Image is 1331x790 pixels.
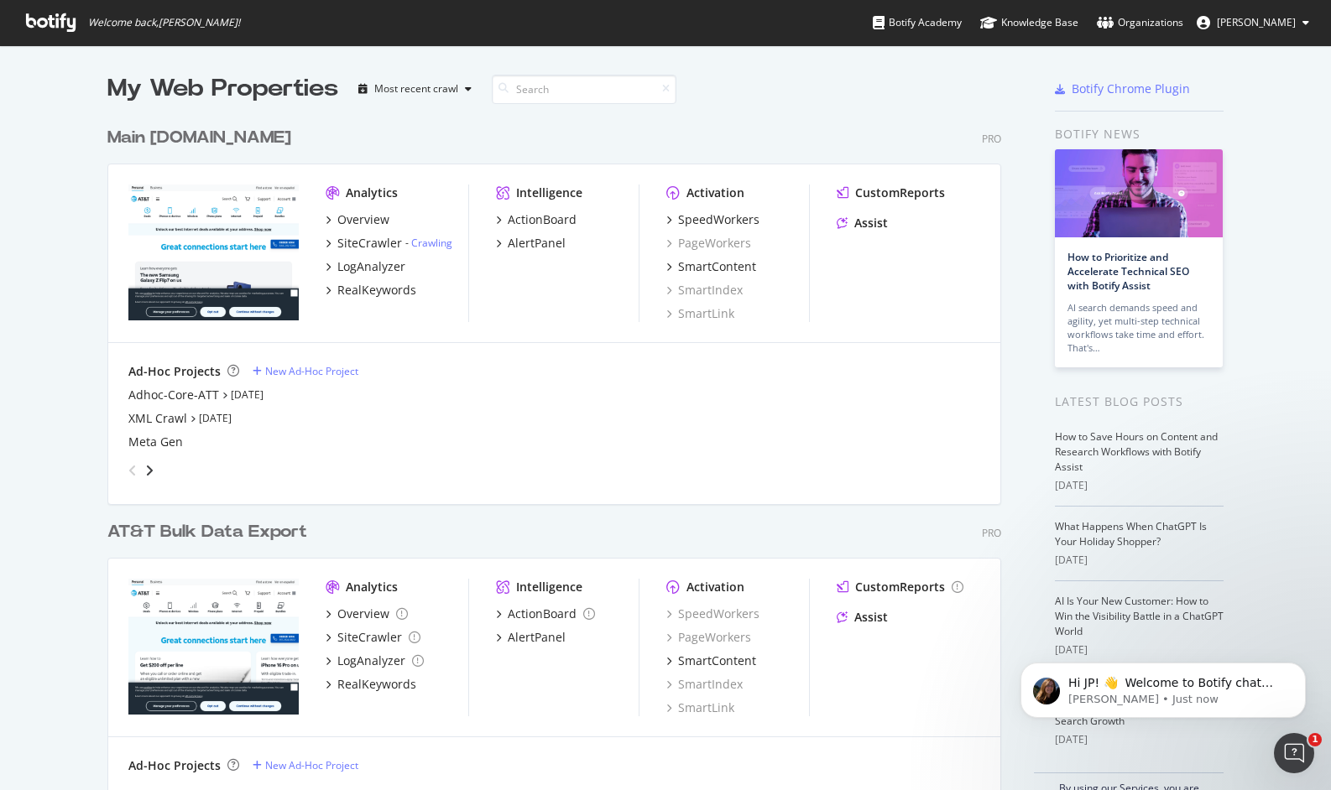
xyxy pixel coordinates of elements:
[107,520,307,544] div: AT&T Bulk Data Export
[128,185,299,320] img: att.com
[837,185,945,201] a: CustomReports
[678,258,756,275] div: SmartContent
[1274,733,1314,773] iframe: Intercom live chat
[326,605,408,622] a: Overview
[666,211,759,228] a: SpeedWorkers
[686,185,744,201] div: Activation
[982,526,1001,540] div: Pro
[1055,594,1224,638] a: AI Is Your New Customer: How to Win the Visibility Battle in a ChatGPT World
[686,579,744,595] div: Activation
[837,215,888,231] a: Assist
[231,387,264,402] a: [DATE]
[666,676,743,693] a: SmartIndex
[346,185,398,201] div: Analytics
[144,462,155,479] div: angle-right
[1097,14,1183,31] div: Organizations
[837,609,888,626] a: Assist
[678,211,759,228] div: SpeedWorkers
[1067,250,1189,293] a: How to Prioritize and Accelerate Technical SEO with Botify Assist
[326,652,424,669] a: LogAnalyzer
[411,236,452,250] a: Crawling
[855,579,945,595] div: CustomReports
[1055,149,1223,237] img: How to Prioritize and Accelerate Technical SEO with Botify Assist
[666,235,751,252] div: PageWorkers
[666,605,759,622] a: SpeedWorkers
[854,609,888,626] div: Assist
[405,236,452,250] div: -
[666,305,734,322] div: SmartLink
[265,364,358,378] div: New Ad-Hoc Project
[854,215,888,231] div: Assist
[337,235,402,252] div: SiteCrawler
[128,363,221,380] div: Ad-Hoc Projects
[337,652,405,669] div: LogAnalyzer
[326,676,416,693] a: RealKeywords
[337,211,389,228] div: Overview
[253,364,358,378] a: New Ad-Hoc Project
[1072,81,1190,97] div: Botify Chrome Plugin
[666,282,743,299] a: SmartIndex
[1308,733,1322,746] span: 1
[982,132,1001,146] div: Pro
[496,235,566,252] a: AlertPanel
[1055,553,1224,568] div: [DATE]
[508,211,577,228] div: ActionBoard
[980,14,1078,31] div: Knowledge Base
[1055,392,1224,411] div: Latest Blog Posts
[678,652,756,669] div: SmartContent
[508,629,566,646] div: AlertPanel
[128,434,183,450] a: Meta Gen
[855,185,945,201] div: CustomReports
[337,676,416,693] div: RealKeywords
[128,579,299,715] img: attbulkexport.com
[1055,125,1224,143] div: Botify news
[326,629,420,646] a: SiteCrawler
[666,258,756,275] a: SmartContent
[496,605,595,622] a: ActionBoard
[346,579,398,595] div: Analytics
[516,185,582,201] div: Intelligence
[326,235,452,252] a: SiteCrawler- Crawling
[492,75,676,104] input: Search
[995,627,1331,745] iframe: Intercom notifications message
[352,75,478,102] button: Most recent crawl
[107,126,291,150] div: Main [DOMAIN_NAME]
[666,652,756,669] a: SmartContent
[508,235,566,252] div: AlertPanel
[128,387,219,403] a: Adhoc-Core-ATT
[1055,81,1190,97] a: Botify Chrome Plugin
[326,282,416,299] a: RealKeywords
[837,579,963,595] a: CustomReports
[199,411,232,425] a: [DATE]
[666,699,734,716] a: SmartLink
[128,757,221,774] div: Ad-Hoc Projects
[128,410,187,427] a: XML Crawl
[873,14,962,31] div: Botify Academy
[337,605,389,622] div: Overview
[337,258,405,275] div: LogAnalyzer
[666,629,751,646] a: PageWorkers
[516,579,582,595] div: Intelligence
[1055,478,1224,493] div: [DATE]
[122,457,144,484] div: angle-left
[1067,301,1210,355] div: AI search demands speed and agility, yet multi-step technical workflows take time and effort. Tha...
[326,211,389,228] a: Overview
[326,258,405,275] a: LogAnalyzer
[1055,519,1207,548] a: What Happens When ChatGPT Is Your Holiday Shopper?
[337,629,402,646] div: SiteCrawler
[496,211,577,228] a: ActionBoard
[496,629,566,646] a: AlertPanel
[107,126,298,150] a: Main [DOMAIN_NAME]
[374,84,458,94] div: Most recent crawl
[88,16,240,29] span: Welcome back, [PERSON_NAME] !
